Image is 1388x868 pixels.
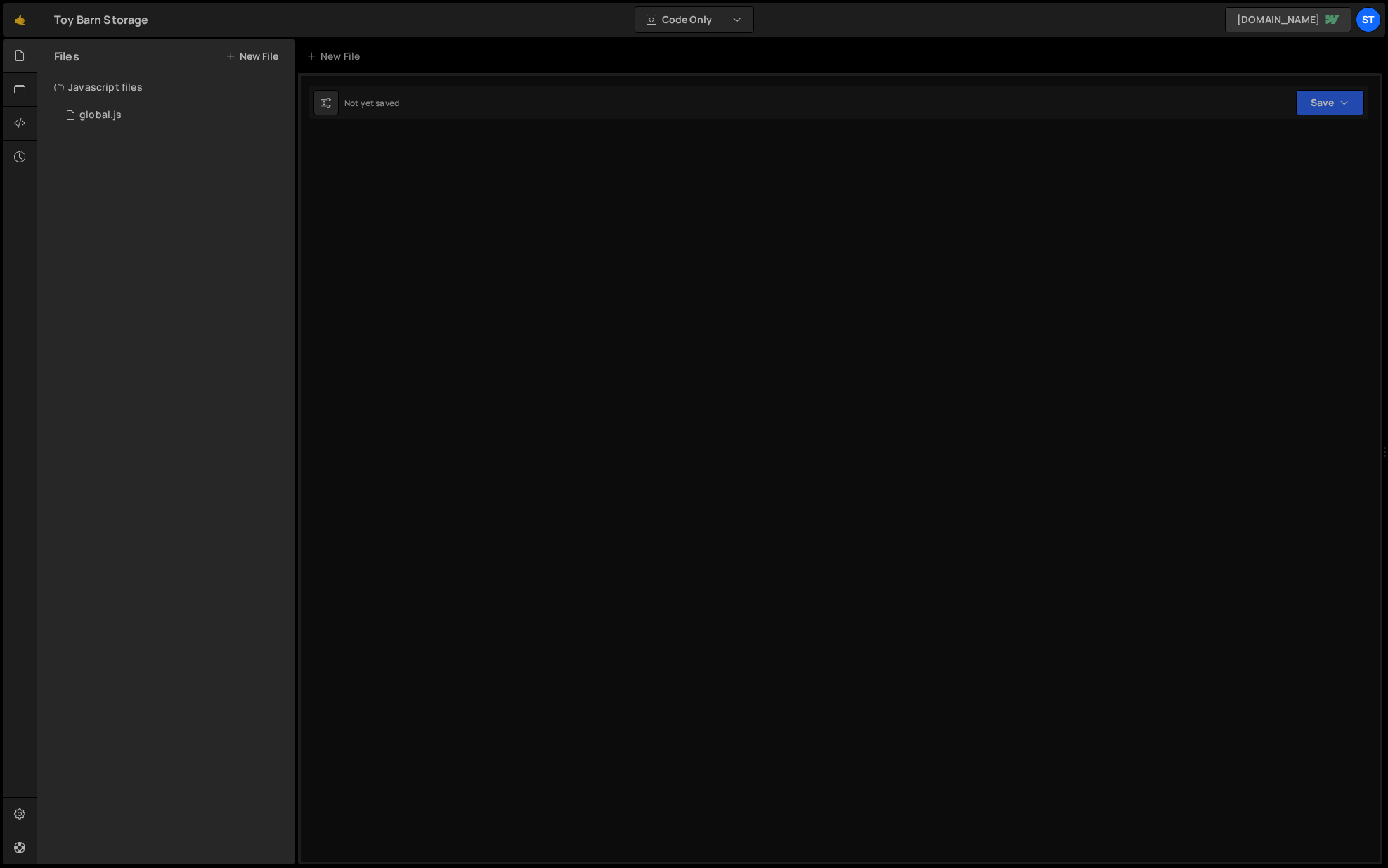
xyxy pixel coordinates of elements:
[1225,7,1351,32] a: [DOMAIN_NAME]
[37,73,295,101] div: Javascript files
[1356,7,1381,32] a: ST
[79,109,122,122] div: global.js
[54,101,295,129] div: 16992/46607.js
[54,11,149,28] div: Toy Barn Storage
[635,7,753,32] button: Code Only
[226,51,278,62] button: New File
[306,49,365,63] div: New File
[3,3,37,37] a: 🤙
[1296,90,1364,115] button: Save
[54,48,79,64] h2: Files
[344,97,399,109] div: Not yet saved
